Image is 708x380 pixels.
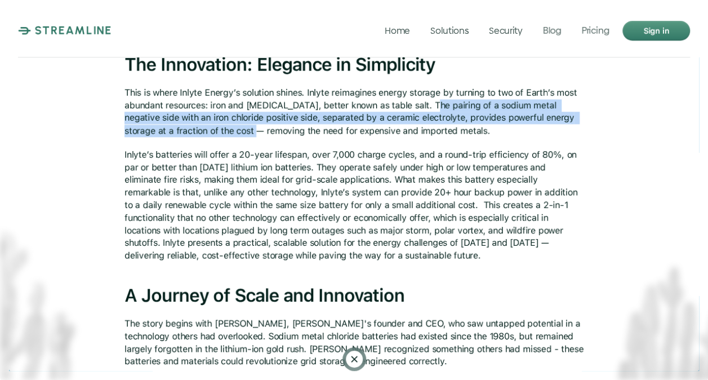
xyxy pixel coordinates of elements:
[480,20,531,40] a: Security
[385,25,410,36] p: Home
[124,148,584,262] p: Inlyte’s batteries will offer a 20-year lifespan, over 7,000 charge cycles, and a round-trip effi...
[622,21,690,41] a: Sign in
[124,54,435,75] strong: The Innovation: Elegance in Simplicity
[581,25,609,36] p: Pricing
[18,24,112,37] a: STREAMLINE
[572,20,618,40] a: Pricing
[124,285,404,306] strong: A Journey of Scale and Innovation
[34,24,112,37] p: STREAMLINE
[489,25,522,36] p: Security
[124,317,584,368] p: The story begins with [PERSON_NAME], [PERSON_NAME]'s founder and CEO, who saw untapped potential ...
[376,20,419,40] a: Home
[643,23,669,38] p: Sign in
[543,25,562,36] p: Blog
[534,20,571,40] a: Blog
[430,25,469,36] p: Solutions
[124,86,584,137] p: This is where Inlyte Energy’s solution shines. Inlyte reimagines energy storage by turning to two...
